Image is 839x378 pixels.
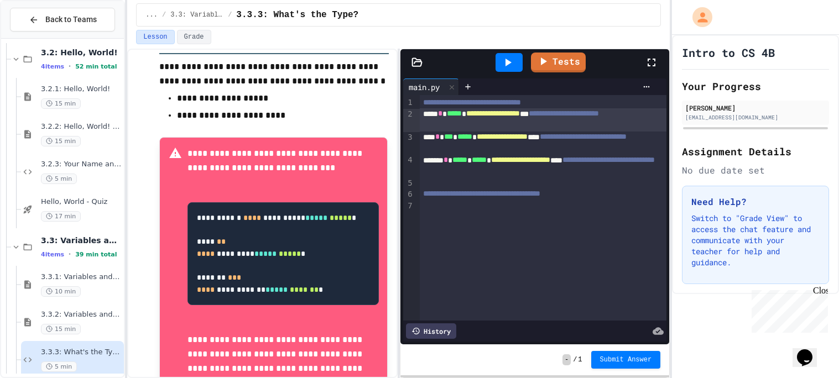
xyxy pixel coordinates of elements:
span: • [69,250,71,259]
span: ... [145,11,158,19]
h1: Intro to CS 4B [682,45,775,60]
div: 7 [403,201,414,212]
span: 10 min [41,286,81,297]
span: / [228,11,232,19]
button: Lesson [136,30,174,44]
div: No due date set [682,164,829,177]
div: 1 [403,97,414,109]
span: 39 min total [75,251,117,258]
span: 3.2.3: Your Name and Favorite Movie [41,160,122,169]
span: 52 min total [75,63,117,70]
div: 4 [403,155,414,178]
span: 5 min [41,174,77,184]
span: 3.3: Variables and Data Types [170,11,223,19]
span: Back to Teams [45,14,97,25]
span: 4 items [41,63,64,70]
span: Hello, World - Quiz [41,197,122,207]
span: 3.3: Variables and Data Types [41,235,122,245]
span: Submit Answer [600,355,652,364]
span: 15 min [41,324,81,334]
span: 3.3.3: What's the Type? [236,8,358,22]
span: 3.2.1: Hello, World! [41,85,122,94]
button: Submit Answer [591,351,661,369]
iframe: chat widget [793,334,828,367]
h2: Assignment Details [682,144,829,159]
span: 3.2: Hello, World! [41,48,122,57]
span: 5 min [41,361,77,372]
div: [EMAIL_ADDRESS][DOMAIN_NAME] [685,113,826,122]
span: - [562,354,571,365]
iframe: chat widget [747,286,828,333]
button: Back to Teams [10,8,115,32]
div: My Account [681,4,715,30]
h3: Need Help? [691,195,820,208]
h2: Your Progress [682,78,829,94]
div: 3 [403,132,414,155]
span: 15 min [41,98,81,109]
div: 6 [403,189,414,201]
button: Grade [177,30,211,44]
div: 2 [403,109,414,132]
span: 3.3.2: Variables and Data Types - Review [41,310,122,319]
div: History [406,323,456,339]
span: 15 min [41,136,81,146]
span: 3.3.1: Variables and Data Types [41,272,122,282]
div: Chat with us now!Close [4,4,76,70]
span: / [162,11,166,19]
span: 17 min [41,211,81,222]
span: • [69,62,71,71]
div: main.py [403,78,459,95]
span: 3.2.2: Hello, World! - Review [41,122,122,132]
div: [PERSON_NAME] [685,103,826,113]
div: 5 [403,178,414,189]
span: 3.3.3: What's the Type? [41,348,122,357]
span: / [573,355,577,364]
p: Switch to "Grade View" to access the chat feature and communicate with your teacher for help and ... [691,213,820,268]
span: 1 [578,355,582,364]
div: main.py [403,81,445,93]
span: 4 items [41,251,64,258]
a: Tests [531,53,586,72]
